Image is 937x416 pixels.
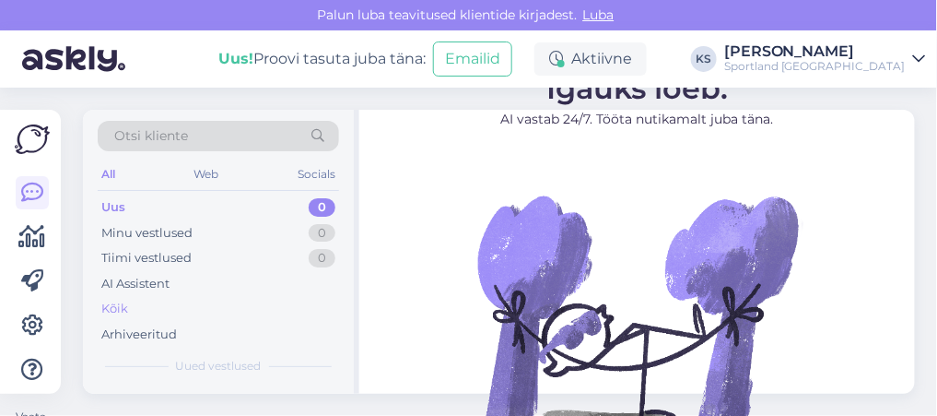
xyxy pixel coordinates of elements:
div: Proovi tasuta juba täna: [218,48,426,70]
div: AI Assistent [101,275,170,293]
div: Sportland [GEOGRAPHIC_DATA] [724,59,906,74]
div: 0 [309,249,335,267]
div: Minu vestlused [101,224,193,243]
div: Kõik [101,300,128,318]
div: Web [191,162,223,186]
b: Uus! [218,50,253,67]
div: Socials [294,162,339,186]
span: Uued vestlused [176,358,262,374]
div: Uus [101,198,125,217]
div: 0 [309,198,335,217]
span: Luba [578,6,620,23]
div: KS [691,46,717,72]
div: Arhiveeritud [101,326,177,344]
div: Tiimi vestlused [101,249,192,267]
div: [PERSON_NAME] [724,44,906,59]
p: AI vastab 24/7. Tööta nutikamalt juba täna. [376,110,898,129]
a: [PERSON_NAME]Sportland [GEOGRAPHIC_DATA] [724,44,926,74]
button: Emailid [433,42,512,77]
div: All [98,162,119,186]
div: 0 [309,224,335,243]
div: Aktiivne [534,42,647,76]
img: Askly Logo [15,125,50,154]
span: Otsi kliente [114,126,188,146]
